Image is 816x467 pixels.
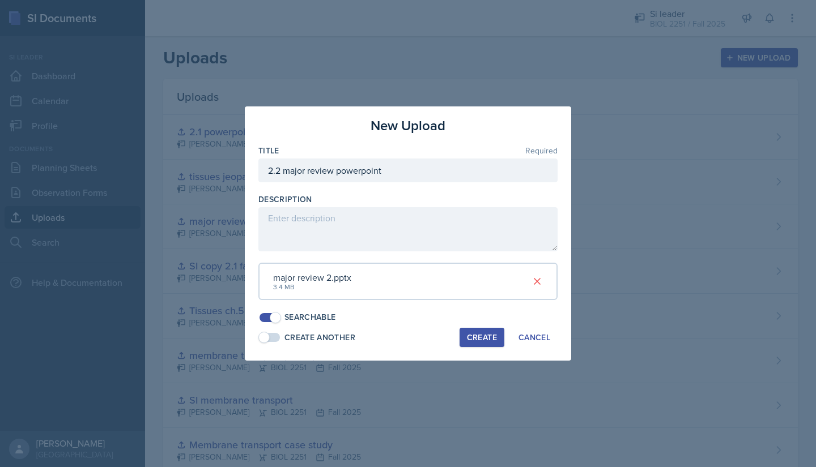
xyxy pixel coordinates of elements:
span: Required [525,147,558,155]
h3: New Upload [371,115,445,136]
div: Searchable [284,311,336,323]
button: Create [460,328,504,347]
div: Cancel [518,333,550,342]
div: 3.4 MB [273,282,351,292]
div: Create [467,333,497,342]
button: Cancel [511,328,558,347]
div: Create Another [284,332,355,344]
div: major review 2.pptx [273,271,351,284]
input: Enter title [258,158,558,182]
label: Title [258,145,279,156]
label: Description [258,194,312,205]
